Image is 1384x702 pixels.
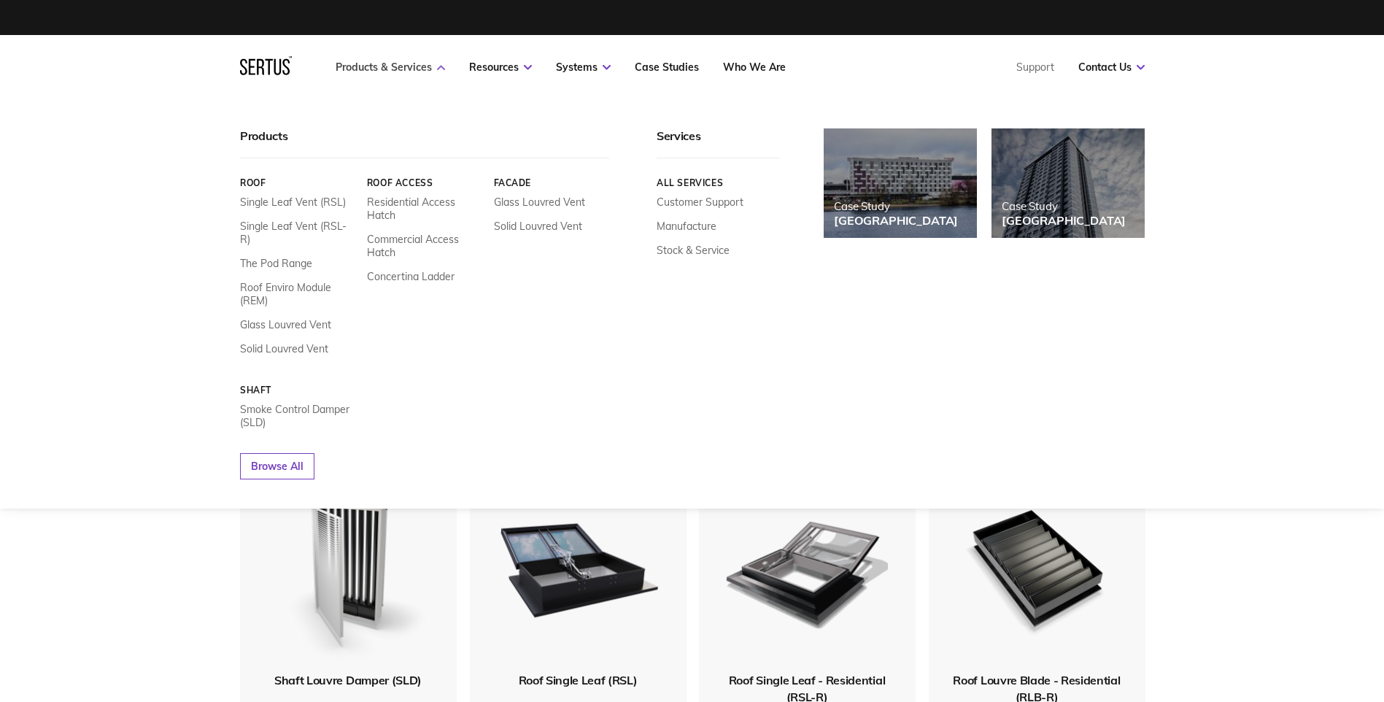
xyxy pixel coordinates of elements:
[240,177,356,188] a: Roof
[493,220,581,233] a: Solid Louvred Vent
[723,61,786,74] a: Who We Are
[366,177,482,188] a: Roof Access
[1311,632,1384,702] iframe: Chat Widget
[1016,61,1054,74] a: Support
[824,128,977,238] a: Case Study[GEOGRAPHIC_DATA]
[493,177,609,188] a: Facade
[366,270,454,283] a: Concertina Ladder
[657,128,780,158] div: Services
[834,213,958,228] div: [GEOGRAPHIC_DATA]
[635,61,699,74] a: Case Studies
[240,281,356,307] a: Roof Enviro Module (REM)
[240,342,328,355] a: Solid Louvred Vent
[657,244,730,257] a: Stock & Service
[834,199,958,213] div: Case Study
[274,673,422,687] span: Shaft Louvre Damper (SLD)
[519,673,638,687] span: Roof Single Leaf (RSL)
[240,196,346,209] a: Single Leaf Vent (RSL)
[240,257,312,270] a: The Pod Range
[240,403,356,429] a: Smoke Control Damper (SLD)
[991,128,1145,238] a: Case Study[GEOGRAPHIC_DATA]
[240,128,609,158] div: Products
[366,233,482,259] a: Commercial Access Hatch
[657,196,743,209] a: Customer Support
[366,196,482,222] a: Residential Access Hatch
[240,453,314,479] a: Browse All
[493,196,584,209] a: Glass Louvred Vent
[336,61,445,74] a: Products & Services
[556,61,611,74] a: Systems
[240,318,331,331] a: Glass Louvred Vent
[240,385,356,396] a: Shaft
[657,177,780,188] a: All services
[240,220,356,246] a: Single Leaf Vent (RSL-R)
[1002,213,1126,228] div: [GEOGRAPHIC_DATA]
[1078,61,1145,74] a: Contact Us
[469,61,532,74] a: Resources
[657,220,716,233] a: Manufacture
[1002,199,1126,213] div: Case Study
